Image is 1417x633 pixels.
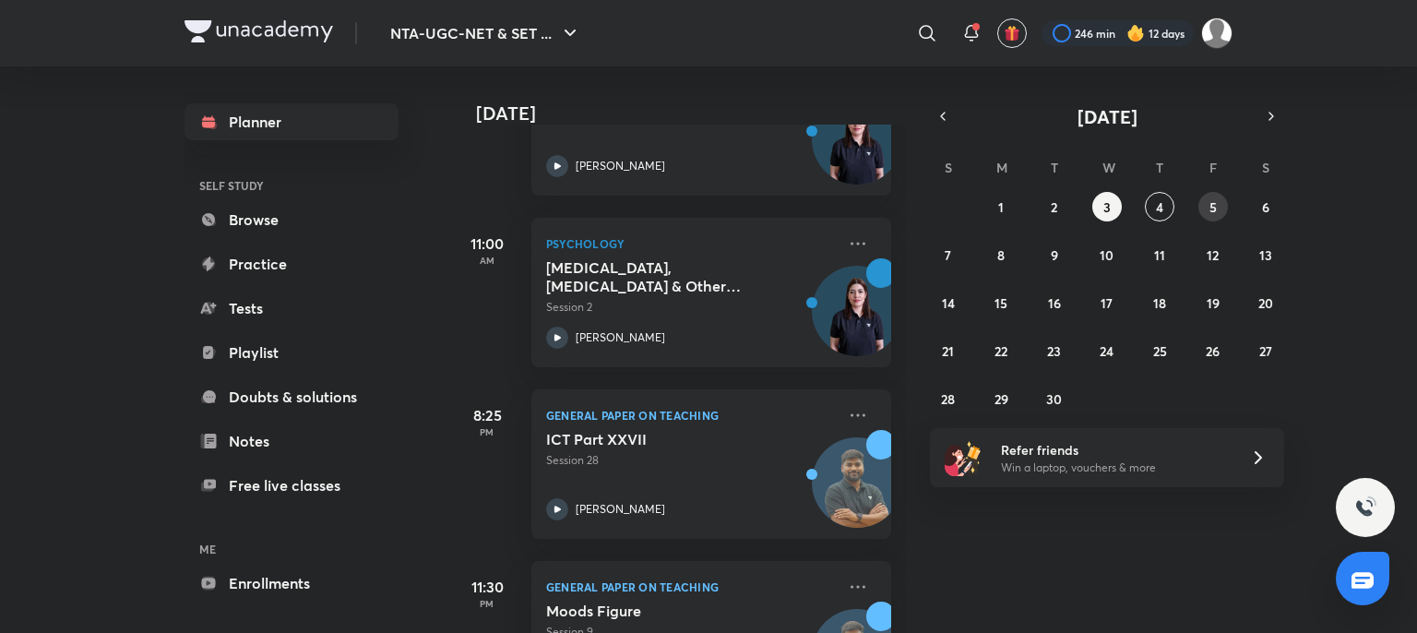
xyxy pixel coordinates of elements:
button: NTA-UGC-NET & SET ... [379,15,592,52]
img: Avatar [813,276,901,364]
button: [DATE] [956,103,1258,129]
p: PM [450,598,524,609]
p: [PERSON_NAME] [576,158,665,174]
abbr: September 28, 2025 [941,390,955,408]
abbr: September 16, 2025 [1048,294,1061,312]
button: September 20, 2025 [1251,288,1280,317]
abbr: September 25, 2025 [1153,342,1167,360]
h5: 11:00 [450,233,524,255]
a: Planner [185,103,399,140]
a: Browse [185,201,399,238]
button: September 9, 2025 [1040,240,1069,269]
abbr: September 22, 2025 [994,342,1007,360]
p: Session 28 [546,452,836,469]
abbr: September 27, 2025 [1259,342,1272,360]
button: September 27, 2025 [1251,336,1280,365]
button: September 13, 2025 [1251,240,1280,269]
abbr: September 19, 2025 [1207,294,1220,312]
a: Free live classes [185,467,399,504]
button: September 18, 2025 [1145,288,1174,317]
button: September 8, 2025 [986,240,1016,269]
abbr: Thursday [1156,159,1163,176]
abbr: September 3, 2025 [1103,198,1111,216]
img: avatar [1004,25,1020,42]
button: September 11, 2025 [1145,240,1174,269]
button: September 1, 2025 [986,192,1016,221]
abbr: September 18, 2025 [1153,294,1166,312]
button: September 26, 2025 [1198,336,1228,365]
abbr: September 26, 2025 [1206,342,1220,360]
p: Session 2 [546,299,836,316]
a: Doubts & solutions [185,378,399,415]
button: September 24, 2025 [1092,336,1122,365]
abbr: September 15, 2025 [994,294,1007,312]
button: September 10, 2025 [1092,240,1122,269]
abbr: September 21, 2025 [942,342,954,360]
button: September 3, 2025 [1092,192,1122,221]
img: Atia khan [1201,18,1232,49]
button: September 22, 2025 [986,336,1016,365]
abbr: September 6, 2025 [1262,198,1269,216]
abbr: September 24, 2025 [1100,342,1113,360]
abbr: September 13, 2025 [1259,246,1272,264]
h4: [DATE] [476,102,910,125]
a: Tests [185,290,399,327]
a: Notes [185,423,399,460]
p: [PERSON_NAME] [576,329,665,346]
abbr: September 29, 2025 [994,390,1008,408]
abbr: September 11, 2025 [1154,246,1165,264]
p: General Paper on Teaching [546,576,836,598]
button: September 6, 2025 [1251,192,1280,221]
abbr: September 23, 2025 [1047,342,1061,360]
img: ttu [1354,496,1376,519]
button: September 14, 2025 [934,288,963,317]
h5: 11:30 [450,576,524,598]
abbr: Wednesday [1102,159,1115,176]
a: Playlist [185,334,399,371]
p: [PERSON_NAME] [576,501,665,518]
span: [DATE] [1078,104,1137,129]
h5: 8:25 [450,404,524,426]
p: AM [450,255,524,266]
button: avatar [997,18,1027,48]
button: September 23, 2025 [1040,336,1069,365]
abbr: Sunday [945,159,952,176]
button: September 12, 2025 [1198,240,1228,269]
abbr: September 17, 2025 [1101,294,1113,312]
img: Company Logo [185,20,333,42]
h6: SELF STUDY [185,170,399,201]
button: September 21, 2025 [934,336,963,365]
abbr: September 14, 2025 [942,294,955,312]
h5: Moods Figure [546,602,776,620]
a: Company Logo [185,20,333,47]
h6: ME [185,533,399,565]
button: September 7, 2025 [934,240,963,269]
abbr: Tuesday [1051,159,1058,176]
button: September 17, 2025 [1092,288,1122,317]
button: September 28, 2025 [934,384,963,413]
abbr: September 30, 2025 [1046,390,1062,408]
p: Win a laptop, vouchers & more [1001,460,1228,476]
img: Avatar [813,104,901,193]
h5: ICT Part XXVII [546,430,776,448]
button: September 25, 2025 [1145,336,1174,365]
h5: Fetal Alcohol Syndrome, Cerebral Palsy & Other Important Developmental Problems [546,258,776,295]
button: September 5, 2025 [1198,192,1228,221]
p: General Paper on Teaching [546,404,836,426]
abbr: Saturday [1262,159,1269,176]
img: referral [945,439,982,476]
a: Practice [185,245,399,282]
abbr: September 10, 2025 [1100,246,1113,264]
abbr: September 7, 2025 [945,246,951,264]
abbr: September 2, 2025 [1051,198,1057,216]
abbr: Monday [996,159,1007,176]
img: streak [1126,24,1145,42]
button: September 16, 2025 [1040,288,1069,317]
button: September 15, 2025 [986,288,1016,317]
abbr: September 9, 2025 [1051,246,1058,264]
button: September 4, 2025 [1145,192,1174,221]
h6: Refer friends [1001,440,1228,460]
p: Psychology [546,233,836,255]
abbr: September 1, 2025 [998,198,1004,216]
p: PM [450,426,524,437]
